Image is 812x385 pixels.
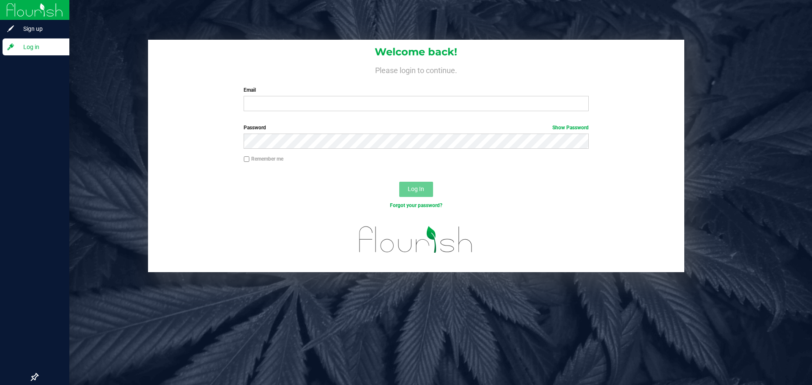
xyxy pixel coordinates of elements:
span: Log in [15,42,66,52]
span: Password [244,125,266,131]
a: Forgot your password? [390,202,442,208]
button: Log In [399,182,433,197]
inline-svg: Log in [6,43,15,51]
label: Email [244,86,588,94]
a: Show Password [552,125,589,131]
input: Remember me [244,156,250,162]
label: Remember me [244,155,283,163]
h4: Please login to continue. [148,64,684,74]
h1: Welcome back! [148,46,684,57]
span: Sign up [15,24,66,34]
inline-svg: Sign up [6,25,15,33]
span: Log In [408,186,424,192]
img: flourish_logo.svg [349,218,483,261]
